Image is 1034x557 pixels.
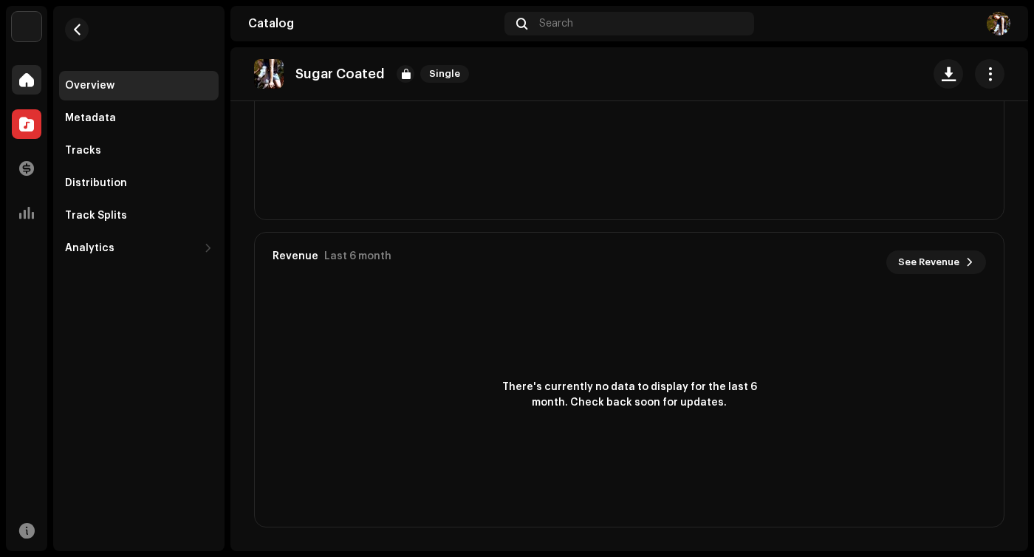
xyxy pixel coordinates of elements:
[65,210,127,222] div: Track Splits
[273,250,318,262] div: Revenue
[295,66,385,82] p: Sugar Coated
[65,177,127,189] div: Distribution
[539,18,573,30] span: Search
[59,136,219,165] re-m-nav-item: Tracks
[59,168,219,198] re-m-nav-item: Distribution
[65,112,116,124] div: Metadata
[59,233,219,263] re-m-nav-dropdown: Analytics
[65,145,101,157] div: Tracks
[886,250,986,274] button: See Revenue
[59,201,219,230] re-m-nav-item: Track Splits
[65,80,114,92] div: Overview
[987,12,1010,35] img: 5c9b3827-5e8c-449f-a952-448186649d80
[59,71,219,100] re-m-nav-item: Overview
[254,59,284,89] img: 1cc69898-2de9-44ef-9530-36a392d8e8a7
[248,18,499,30] div: Catalog
[12,12,41,41] img: 3bdc119d-ef2f-4d41-acde-c0e9095fc35a
[324,250,391,262] div: Last 6 month
[496,380,762,411] span: There's currently no data to display for the last 6 month. Check back soon for updates.
[420,65,469,83] span: Single
[898,247,959,277] span: See Revenue
[59,103,219,133] re-m-nav-item: Metadata
[65,242,114,254] div: Analytics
